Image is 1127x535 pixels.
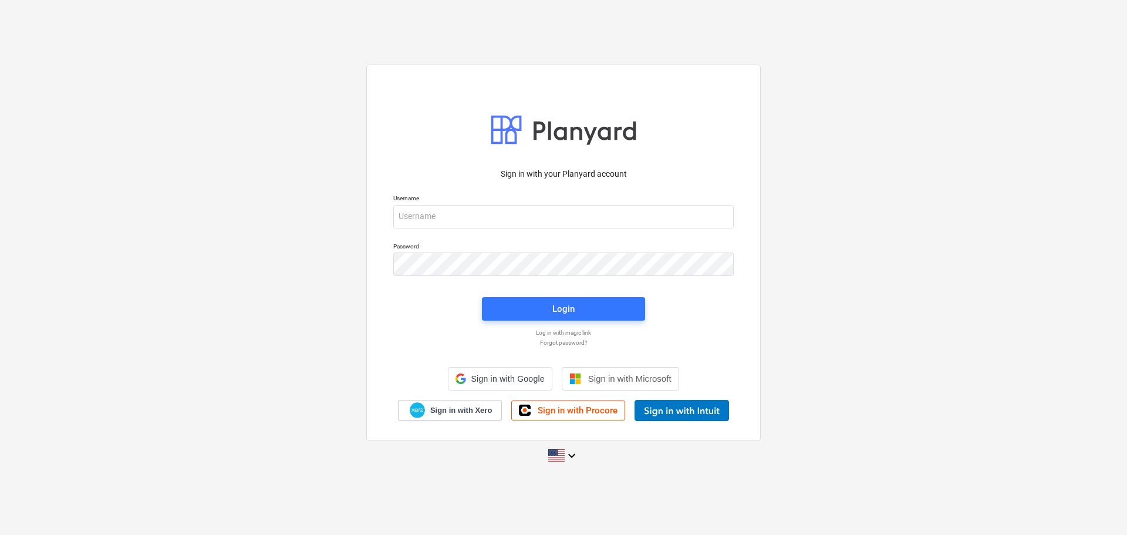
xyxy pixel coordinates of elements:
img: Xero logo [410,402,425,418]
a: Forgot password? [387,339,740,346]
button: Login [482,297,645,321]
a: Sign in with Procore [511,401,625,420]
p: Password [393,243,734,253]
p: Username [393,194,734,204]
span: Sign in with Google [471,374,544,383]
a: Log in with magic link [387,329,740,337]
div: Login [552,301,575,317]
i: keyboard_arrow_down [565,449,579,463]
input: Username [393,205,734,228]
div: Sign in with Google [448,367,552,391]
a: Sign in with Xero [398,400,502,420]
p: Sign in with your Planyard account [393,168,734,180]
img: Microsoft logo [569,373,581,385]
span: Sign in with Procore [538,405,618,416]
span: Sign in with Microsoft [588,374,672,383]
span: Sign in with Xero [430,405,492,416]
